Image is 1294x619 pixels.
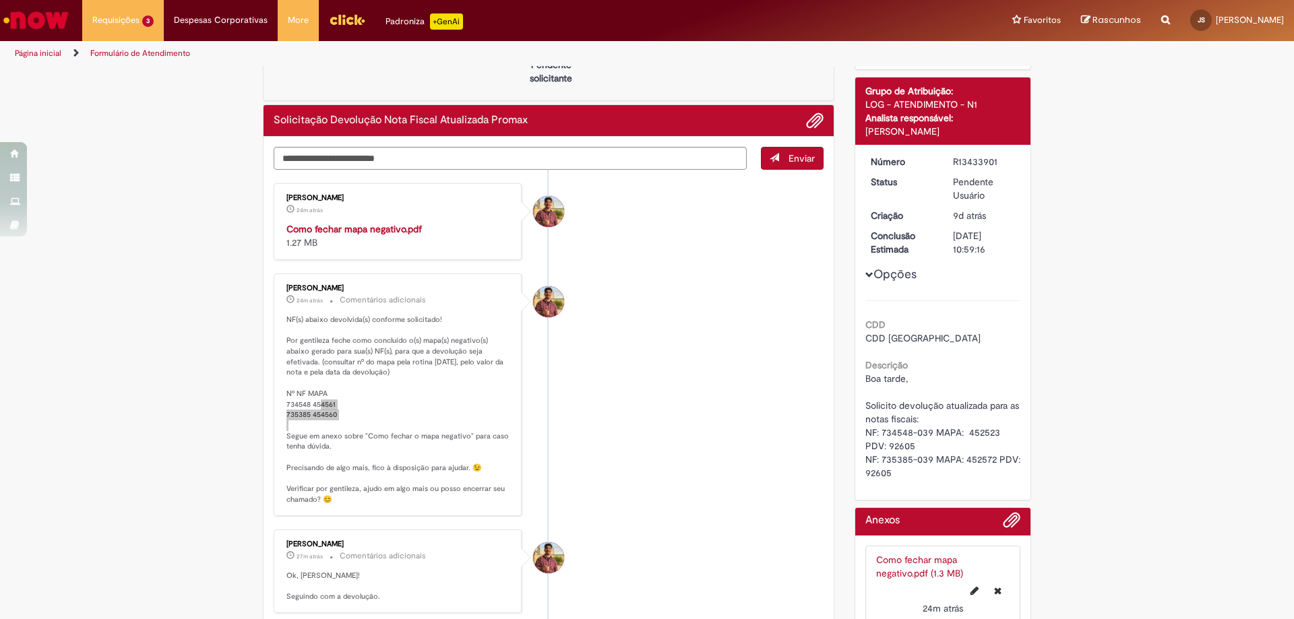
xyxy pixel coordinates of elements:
p: +GenAi [430,13,463,30]
textarea: Digite sua mensagem aqui... [274,147,747,170]
div: undefined Online [533,542,564,573]
h2: Solicitação Devolução Nota Fiscal Atualizada Promax Histórico de tíquete [274,115,528,127]
p: NF(s) abaixo devolvida(s) conforme solicitado! Por gentileza feche como concluído o(s) mapa(s) ne... [286,315,511,505]
span: Boa tarde, Solicito devolução atualizada para as notas fiscais: NF: 734548-039 MAPA: 452523 PDV: ... [865,372,1023,479]
span: 9d atrás [953,209,986,222]
a: Rascunhos [1081,14,1141,27]
time: 28/08/2025 17:42:11 [297,206,323,214]
span: [PERSON_NAME] [1216,14,1284,26]
b: CDD [865,319,886,331]
small: Comentários adicionais [340,550,426,562]
span: Enviar [789,152,815,164]
div: [PERSON_NAME] [286,194,511,202]
dt: Conclusão Estimada [861,229,944,256]
button: Editar nome de arquivo Como fechar mapa negativo.pdf [962,580,987,601]
button: Adicionar anexos [806,112,824,129]
div: [PERSON_NAME] [286,540,511,548]
a: Como fechar mapa negativo.pdf (1.3 MB) [876,554,963,579]
span: Rascunhos [1092,13,1141,26]
div: Analista responsável: [865,111,1021,125]
div: Vitor Jeremias Da Silva [533,196,564,227]
dt: Status [861,175,944,189]
button: Excluir Como fechar mapa negativo.pdf [986,580,1010,601]
div: R13433901 [953,155,1016,168]
div: Grupo de Atribuição: [865,84,1021,98]
div: Vitor Jeremias Da Silva [533,286,564,317]
a: Formulário de Atendimento [90,48,190,59]
span: Favoritos [1024,13,1061,27]
button: Adicionar anexos [1003,511,1020,535]
ul: Trilhas de página [10,41,853,66]
dt: Número [861,155,944,168]
div: 20/08/2025 17:38:07 [953,209,1016,222]
img: ServiceNow [1,7,71,34]
span: Despesas Corporativas [174,13,268,27]
time: 28/08/2025 17:39:47 [297,552,323,560]
h2: Anexos [865,515,900,527]
div: LOG - ATENDIMENTO - N1 [865,98,1021,111]
div: [PERSON_NAME] [286,284,511,292]
small: Comentários adicionais [340,294,426,306]
span: 24m atrás [297,206,323,214]
span: CDD [GEOGRAPHIC_DATA] [865,332,981,344]
button: Enviar [761,147,824,170]
time: 20/08/2025 17:38:07 [953,209,986,222]
div: Padroniza [386,13,463,30]
p: Pendente solicitante [518,58,584,85]
span: 24m atrás [923,602,963,614]
span: 27m atrás [297,552,323,560]
a: Como fechar mapa negativo.pdf [286,223,422,235]
p: Ok, [PERSON_NAME]! Seguindo com a devolução. [286,571,511,602]
span: 24m atrás [297,296,323,304]
span: More [288,13,309,27]
span: Requisições [92,13,140,27]
dt: Criação [861,209,944,222]
span: 3 [142,15,154,27]
time: 28/08/2025 17:42:11 [923,602,963,614]
b: Descrição [865,359,908,371]
div: [DATE] 10:59:16 [953,229,1016,256]
div: [PERSON_NAME] [865,125,1021,138]
a: Página inicial [15,48,61,59]
div: 1.27 MB [286,222,511,249]
span: JS [1198,15,1205,24]
div: Pendente Usuário [953,175,1016,202]
img: click_logo_yellow_360x200.png [329,9,365,30]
